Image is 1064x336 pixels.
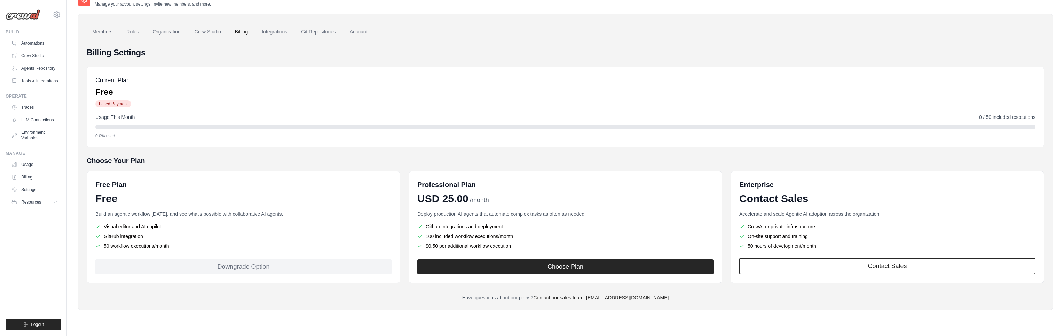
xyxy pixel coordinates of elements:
[8,171,61,183] a: Billing
[470,196,489,205] span: /month
[8,114,61,125] a: LLM Connections
[417,223,714,230] li: Github Integrations and deployment
[95,192,392,205] div: Free
[8,75,61,86] a: Tools & Integrations
[95,211,392,217] p: Build an agentic workflow [DATE], and see what's possible with collaborative AI agents.
[417,243,714,250] li: $0.50 per additional workflow execution
[739,180,1035,190] h6: Enterprise
[8,102,61,113] a: Traces
[121,23,144,41] a: Roles
[6,9,40,20] img: Logo
[739,211,1035,217] p: Accelerate and scale Agentic AI adoption across the organization.
[979,114,1035,121] span: 0 / 50 included executions
[95,259,392,274] div: Downgrade Option
[8,63,61,74] a: Agents Repository
[6,151,61,156] div: Manage
[8,127,61,144] a: Environment Variables
[95,75,131,85] h5: Current Plan
[8,50,61,61] a: Crew Studio
[87,23,118,41] a: Members
[95,86,131,98] p: Free
[95,223,392,230] li: Visual editor and AI copilot
[739,258,1035,274] a: Contact Sales
[95,114,135,121] span: Usage This Month
[189,23,227,41] a: Crew Studio
[417,259,714,274] button: Choose Plan
[21,199,41,205] span: Resources
[417,192,468,205] span: USD 25.00
[95,233,392,240] li: GitHub integration
[31,322,44,327] span: Logout
[95,180,127,190] h6: Free Plan
[8,184,61,195] a: Settings
[256,23,293,41] a: Integrations
[344,23,373,41] a: Account
[95,100,131,107] span: Failed Payment
[6,319,61,330] button: Logout
[417,233,714,240] li: 100 included workflow executions/month
[95,1,211,7] p: Manage your account settings, invite new members, and more.
[739,243,1035,250] li: 50 hours of development/month
[6,93,61,99] div: Operate
[95,243,392,250] li: 50 workflow executions/month
[95,133,115,139] span: 0.0% used
[417,180,476,190] h6: Professional Plan
[739,223,1035,230] li: CrewAI or private infrastructure
[6,29,61,35] div: Build
[8,197,61,208] button: Resources
[295,23,341,41] a: Git Repositories
[739,192,1035,205] div: Contact Sales
[87,47,1044,58] h4: Billing Settings
[229,23,253,41] a: Billing
[8,38,61,49] a: Automations
[87,294,1044,301] p: Have questions about our plans?
[8,159,61,170] a: Usage
[147,23,186,41] a: Organization
[417,211,714,217] p: Deploy production AI agents that automate complex tasks as often as needed.
[739,233,1035,240] li: On-site support and training
[87,156,1044,166] h5: Choose Your Plan
[533,295,669,300] a: Contact our sales team: [EMAIL_ADDRESS][DOMAIN_NAME]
